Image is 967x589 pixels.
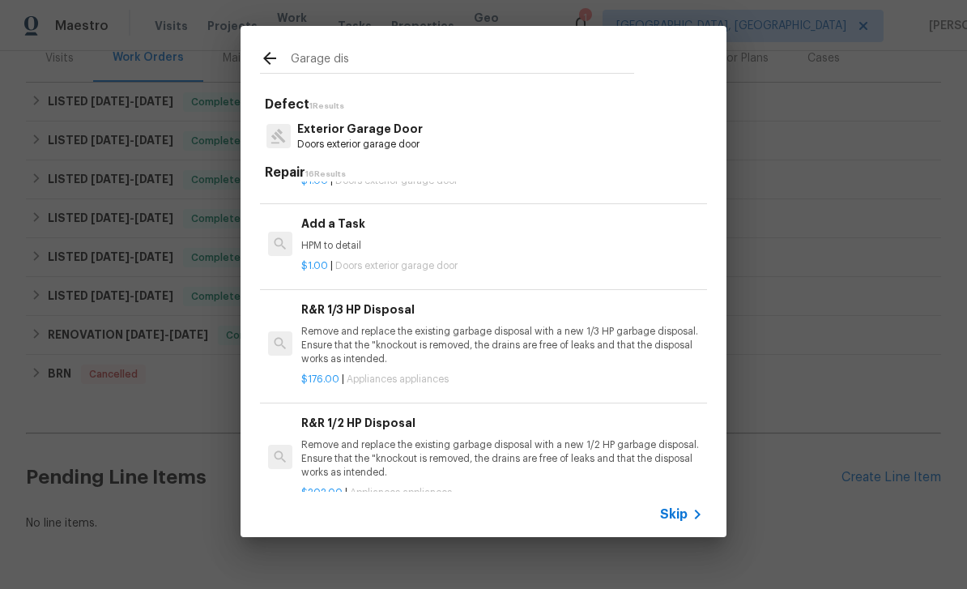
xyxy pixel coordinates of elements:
span: 16 Results [305,170,346,178]
p: | [301,373,703,386]
h5: Repair [265,164,707,181]
h6: R&R 1/3 HP Disposal [301,301,703,318]
span: 1 Results [309,102,344,110]
span: Appliances appliances [350,488,452,497]
p: Exterior Garage Door [297,121,423,138]
h6: R&R 1/2 HP Disposal [301,414,703,432]
span: Appliances appliances [347,374,449,384]
span: Doors exterior garage door [335,176,458,186]
span: Doors exterior garage door [335,261,458,271]
p: Doors exterior garage door [297,138,423,152]
span: $202.00 [301,488,343,497]
p: | [301,259,703,273]
span: $1.00 [301,261,328,271]
p: Remove and replace the existing garbage disposal with a new 1/3 HP garbage disposal. Ensure that ... [301,325,703,366]
h6: Add a Task [301,215,703,233]
p: Remove and replace the existing garbage disposal with a new 1/2 HP garbage disposal. Ensure that ... [301,438,703,480]
h5: Defect [265,96,707,113]
span: $1.00 [301,176,328,186]
p: | [301,174,703,188]
p: | [301,486,703,500]
span: Skip [660,506,688,523]
input: Search issues or repairs [291,49,634,73]
span: $176.00 [301,374,339,384]
p: HPM to detail [301,239,703,253]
